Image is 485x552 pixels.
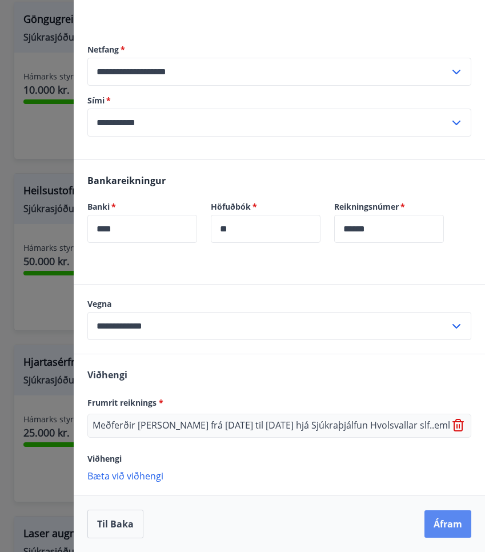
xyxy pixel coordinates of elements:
[334,201,444,213] label: Reikningsnúmer
[93,419,450,433] p: Meðferðir [PERSON_NAME] frá [DATE] til [DATE] hjá Sjúkraþjálfun Hvolsvallar slf..eml
[87,510,143,538] button: Til baka
[424,510,471,538] button: Áfram
[211,201,320,213] label: Höfuðbók
[87,95,471,106] label: Sími
[87,201,197,213] label: Banki
[87,397,163,408] span: Frumrit reiknings
[87,470,471,481] p: Bæta við viðhengi
[87,44,471,55] label: Netfang
[87,369,127,381] span: Viðhengi
[87,453,122,464] span: Viðhengi
[87,298,471,310] label: Vegna
[87,174,166,187] span: Bankareikningur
